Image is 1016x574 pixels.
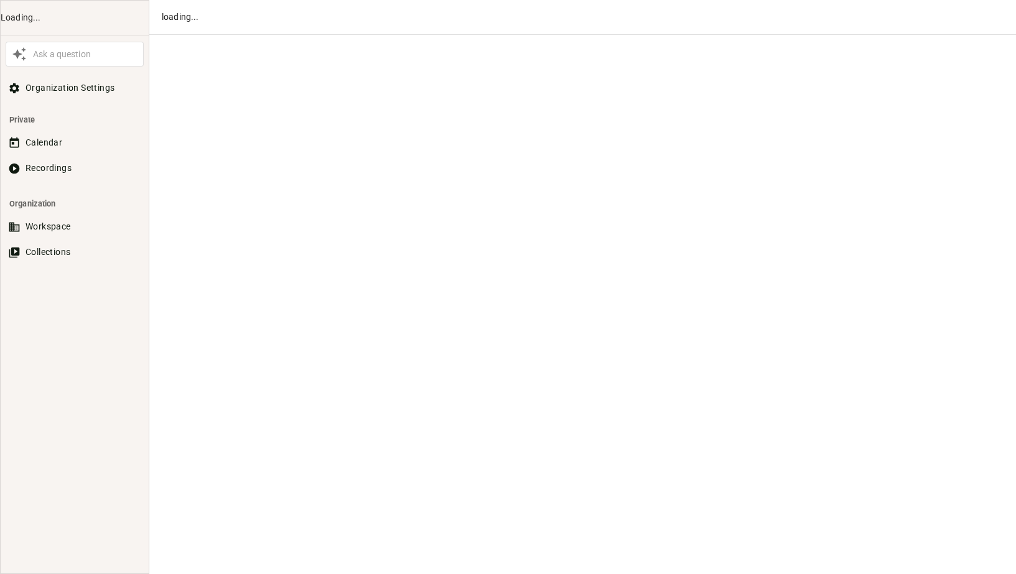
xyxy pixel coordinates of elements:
[162,11,997,24] div: loading...
[1,11,149,24] div: Loading...
[30,48,141,61] div: Ask a question
[6,131,144,154] button: Calendar
[6,76,144,100] button: Organization Settings
[6,108,144,131] li: Private
[6,192,144,215] li: Organization
[6,215,144,238] button: Workspace
[6,157,144,180] button: Recordings
[9,44,30,65] button: Awesile Icon
[6,241,144,264] button: Collections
